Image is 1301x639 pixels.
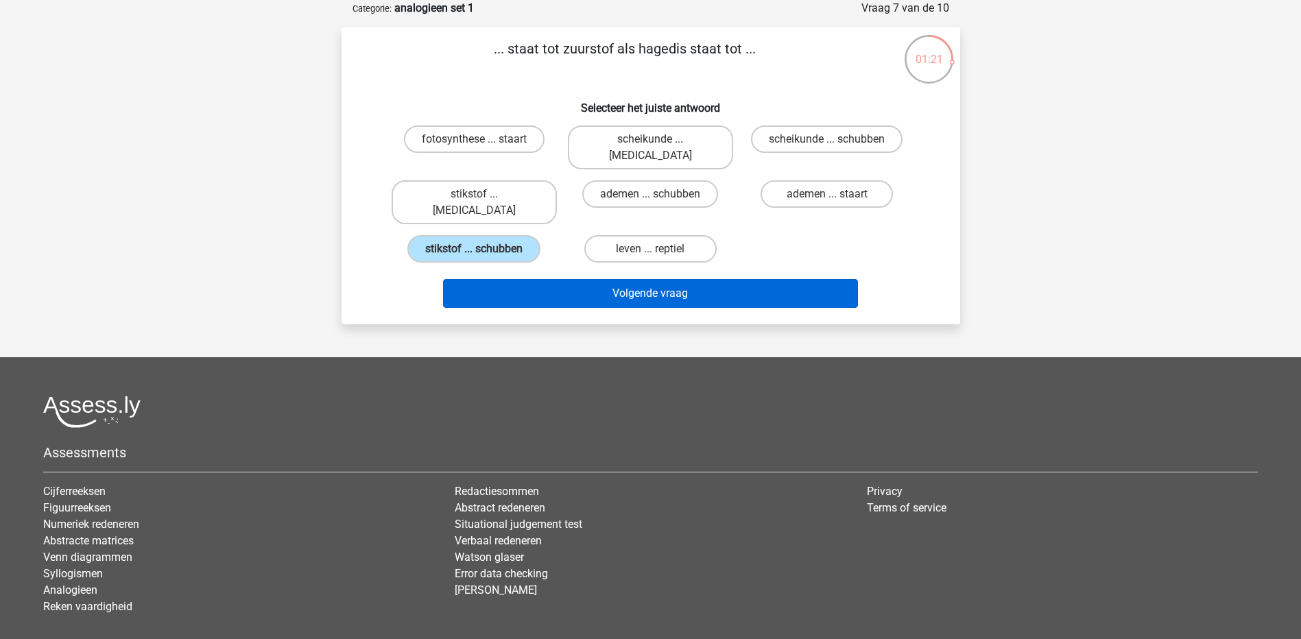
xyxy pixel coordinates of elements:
[582,180,718,208] label: ademen ... schubben
[363,91,938,114] h6: Selecteer het juiste antwoord
[43,501,111,514] a: Figuurreeksen
[455,485,539,498] a: Redactiesommen
[761,180,893,208] label: ademen ... staart
[404,125,545,153] label: fotosynthese ... staart
[455,501,545,514] a: Abstract redeneren
[443,279,858,308] button: Volgende vraag
[353,3,392,14] small: Categorie:
[43,551,132,564] a: Venn diagrammen
[867,485,903,498] a: Privacy
[43,444,1258,461] h5: Assessments
[407,235,540,263] label: stikstof ... schubben
[455,551,524,564] a: Watson glaser
[584,235,717,263] label: leven ... reptiel
[43,396,141,428] img: Assessly logo
[43,518,139,531] a: Numeriek redeneren
[568,125,733,169] label: scheikunde ... [MEDICAL_DATA]
[455,518,582,531] a: Situational judgement test
[455,534,542,547] a: Verbaal redeneren
[43,485,106,498] a: Cijferreeksen
[43,600,132,613] a: Reken vaardigheid
[867,501,946,514] a: Terms of service
[394,1,474,14] strong: analogieen set 1
[903,34,955,68] div: 01:21
[455,567,548,580] a: Error data checking
[43,567,103,580] a: Syllogismen
[43,583,97,596] a: Analogieen
[751,125,903,153] label: scheikunde ... schubben
[43,534,134,547] a: Abstracte matrices
[363,38,887,80] p: ... staat tot zuurstof als hagedis staat tot ...
[455,583,537,596] a: [PERSON_NAME]
[392,180,557,224] label: stikstof ... [MEDICAL_DATA]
